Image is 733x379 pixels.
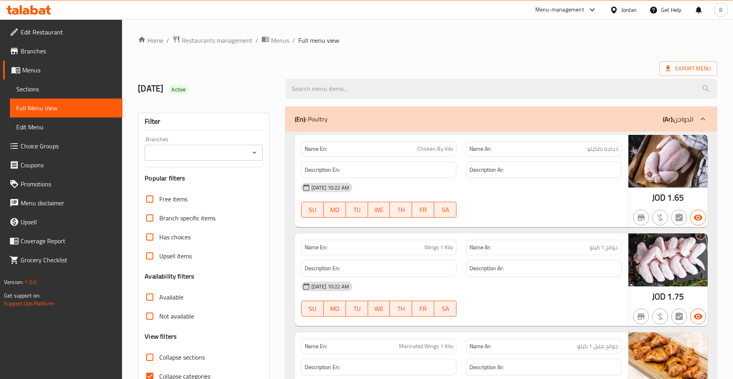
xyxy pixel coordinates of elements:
span: Grocery Checklist [21,255,116,265]
img: %D8%AF%D8%AC%D8%A7%D8%AC%D8%A9_%D8%A8%D8%A7%D9%84%D9%83%D9%8A%D9%84%D9%88638959477911158483.jpg [628,135,708,188]
span: Chicken By Kilo [417,145,453,153]
span: Get support on: [4,290,40,301]
span: Full Menu View [16,103,116,113]
span: Edit Restaurant [21,27,116,37]
a: Edit Restaurant [3,23,122,42]
strong: Name En: [305,145,327,153]
span: Coupons [21,160,116,170]
button: SA [434,301,456,316]
img: %D9%83%D9%8A%D9%84%D9%88_%D8%AC%D9%88%D8%A7%D9%86%D8%AD638959477982734276.jpg [628,233,708,286]
h3: View filters [145,332,177,341]
strong: Description En: [305,362,340,372]
button: Purchased item [652,309,668,324]
button: Available [690,210,706,226]
h3: Popular filters [145,174,262,183]
span: [DATE] 10:22 AM [308,184,352,191]
div: Active [168,85,189,94]
h2: [DATE] [138,83,275,95]
button: Available [690,309,706,324]
span: Wings 1 Kilo [424,243,453,252]
button: TU [346,301,368,316]
a: Promotions [3,174,122,193]
a: Sections [10,80,122,99]
span: SA [437,204,453,216]
span: Sections [16,84,116,94]
a: Menus [3,61,122,80]
a: Menus [262,35,289,45]
span: Edit Menu [16,122,116,132]
span: Collapse sections [159,352,205,362]
a: Menu disclaimer [3,193,122,212]
strong: Name En: [305,243,327,252]
span: Menus [271,36,289,45]
span: Export Menu [666,64,711,74]
button: TU [346,202,368,218]
div: (En): Poultry(Ar):الدواجن [285,106,717,132]
span: JOD [652,289,666,304]
span: Version: [4,277,23,287]
span: Branches [21,46,116,56]
span: Upsell [21,217,116,227]
span: MO [327,204,343,216]
span: [DATE] 10:22 AM [308,283,352,290]
input: search [285,79,717,99]
h3: Availability filters [145,272,194,281]
a: Edit Menu [10,117,122,136]
button: TH [390,301,412,316]
button: Not branch specific item [633,309,649,324]
span: TH [393,303,409,315]
button: TH [390,202,412,218]
button: Purchased item [652,210,668,226]
button: SU [301,202,324,218]
span: JOD [652,190,666,205]
span: Choice Groups [21,141,116,151]
a: Coupons [3,155,122,174]
p: الدواجن [663,114,693,124]
span: FR [415,303,431,315]
span: SU [305,303,321,315]
span: 1.75 [667,289,684,304]
nav: breadcrumb [138,35,717,45]
div: Filter [145,113,262,130]
span: TU [349,204,365,216]
span: Coverage Report [21,236,116,246]
span: Menus [22,65,116,75]
span: Free items [159,194,187,204]
a: Full Menu View [10,99,122,117]
span: Available [159,292,183,302]
button: SU [301,301,324,316]
a: Support.OpsPlatform [4,298,54,309]
button: FR [412,202,434,218]
button: Not has choices [671,309,687,324]
li: / [256,36,258,45]
strong: Name Ar: [470,243,491,252]
span: Branch specific items [159,213,216,223]
span: 1.65 [667,190,684,205]
span: WE [371,204,387,216]
a: Restaurants management [172,35,252,45]
button: WE [368,301,390,316]
button: MO [324,202,346,218]
span: 1.0.0 [25,277,37,287]
strong: Description Ar: [470,362,504,372]
span: Menu disclaimer [21,198,116,208]
button: Open [249,147,260,158]
span: SU [305,204,321,216]
strong: Description Ar: [470,263,504,273]
span: جوانح متبل 1 كيلو [577,342,618,351]
div: Jordan [621,6,637,14]
span: TH [393,204,409,216]
strong: Name Ar: [470,342,491,351]
p: Poultry [295,114,328,124]
span: Restaurants management [182,36,252,45]
span: B [719,6,723,14]
strong: Description Ar: [470,165,504,175]
span: Promotions [21,179,116,189]
a: Coverage Report [3,231,122,250]
span: Full menu view [298,36,339,45]
button: MO [324,301,346,316]
a: Choice Groups [3,136,122,155]
a: Home [138,36,163,45]
li: / [166,36,169,45]
li: / [292,36,295,45]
